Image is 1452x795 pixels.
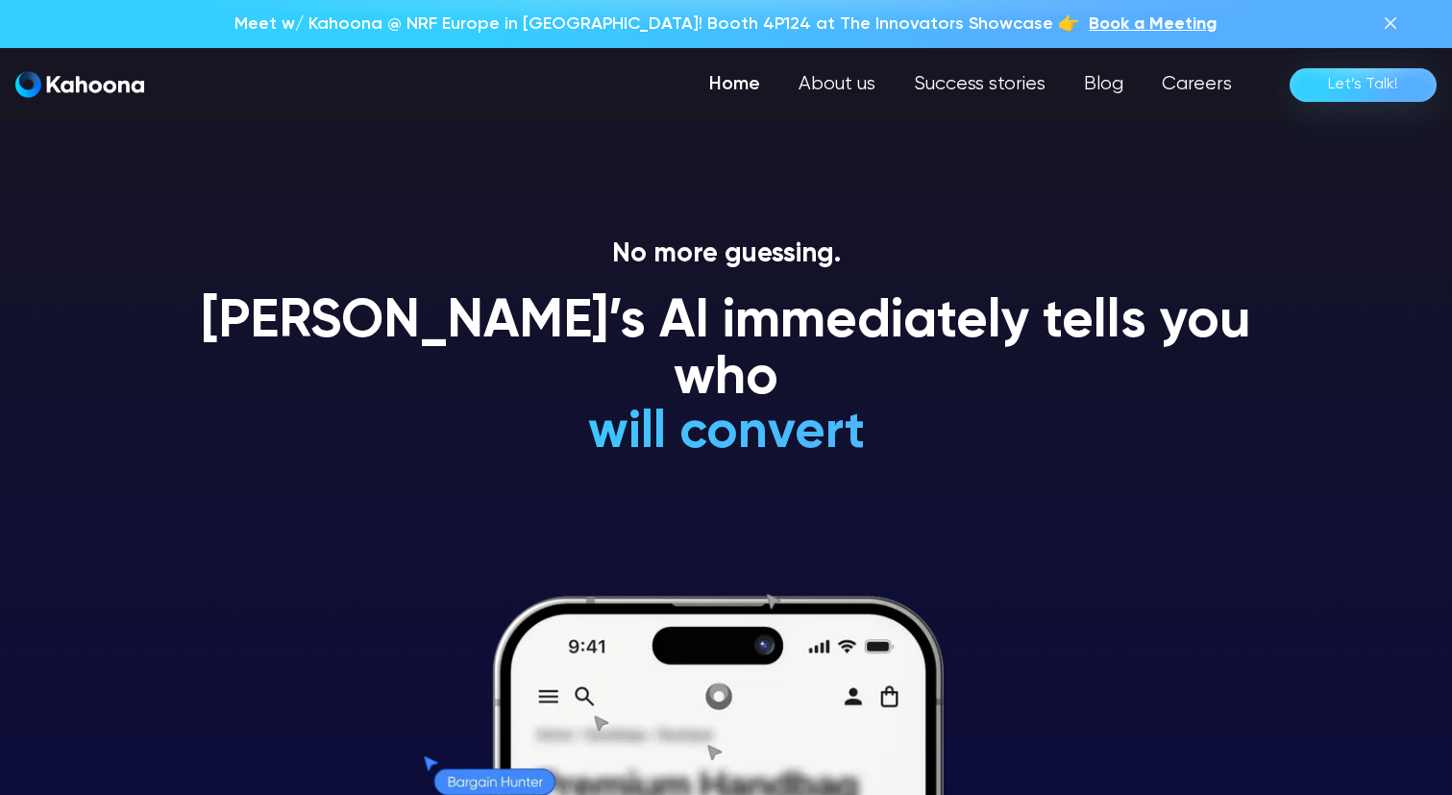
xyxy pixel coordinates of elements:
[1143,65,1251,104] a: Careers
[1089,15,1217,33] span: Book a Meeting
[234,12,1079,37] p: Meet w/ Kahoona @ NRF Europe in [GEOGRAPHIC_DATA]! Booth 4P124 at The Innovators Showcase 👉
[1089,12,1217,37] a: Book a Meeting
[779,65,895,104] a: About us
[443,405,1009,461] h1: will convert
[15,71,144,98] img: Kahoona logo white
[1065,65,1143,104] a: Blog
[1328,69,1398,100] div: Let’s Talk!
[690,65,779,104] a: Home
[179,294,1274,409] h1: [PERSON_NAME]’s AI immediately tells you who
[895,65,1065,104] a: Success stories
[15,71,144,99] a: Kahoona logo blackKahoona logo white
[179,238,1274,271] p: No more guessing.
[1290,68,1437,102] a: Let’s Talk!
